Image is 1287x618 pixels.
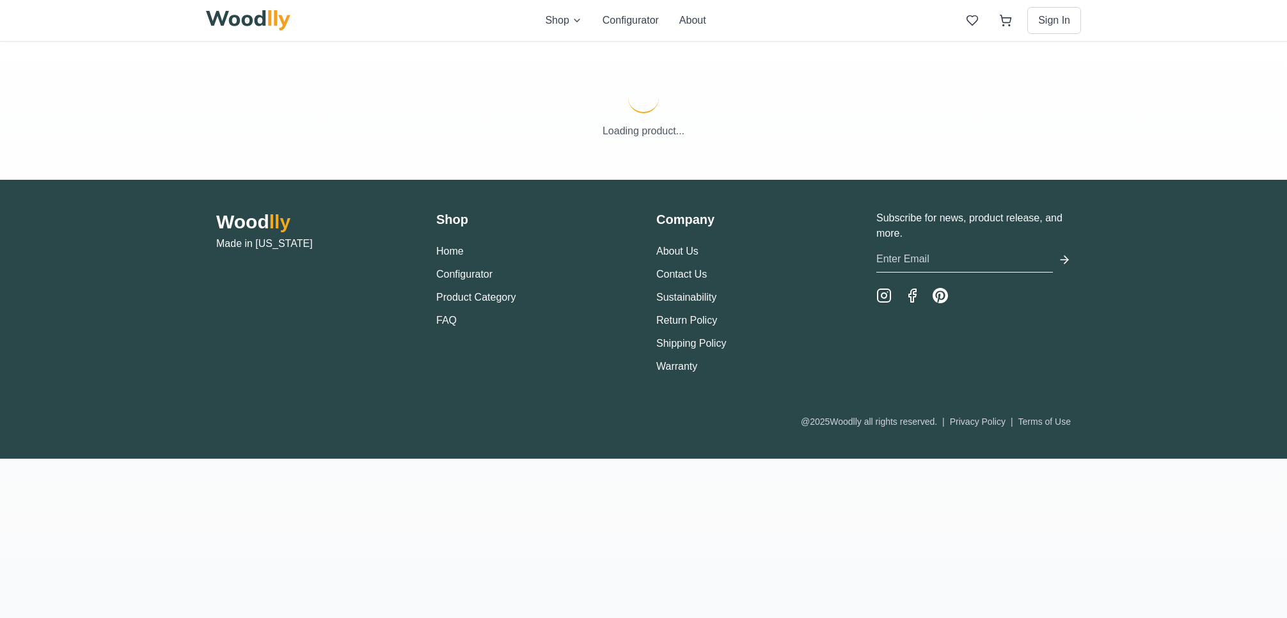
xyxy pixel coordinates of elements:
[436,210,631,228] h3: Shop
[436,315,457,326] a: FAQ
[436,246,464,257] a: Home
[679,13,706,28] button: About
[1018,416,1071,427] a: Terms of Use
[656,338,726,349] a: Shipping Policy
[269,211,290,232] span: lly
[656,210,851,228] h3: Company
[876,288,892,303] a: Instagram
[801,415,1071,428] div: @ 2025 Woodlly all rights reserved.
[216,210,411,234] h2: Wood
[656,292,716,303] a: Sustainability
[876,210,1071,241] p: Subscribe for news, product release, and more.
[656,315,717,326] a: Return Policy
[545,13,581,28] button: Shop
[436,267,493,282] button: Configurator
[656,246,699,257] a: About Us
[1027,7,1081,34] button: Sign In
[1011,416,1013,427] span: |
[216,236,411,251] p: Made in [US_STATE]
[933,288,948,303] a: Pinterest
[436,292,516,303] a: Product Category
[656,361,697,372] a: Warranty
[603,13,659,28] button: Configurator
[656,269,707,280] a: Contact Us
[942,416,945,427] span: |
[950,416,1006,427] a: Privacy Policy
[206,123,1081,139] p: Loading product...
[206,10,290,31] img: Woodlly
[904,288,920,303] a: Facebook
[876,246,1053,273] input: Enter Email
